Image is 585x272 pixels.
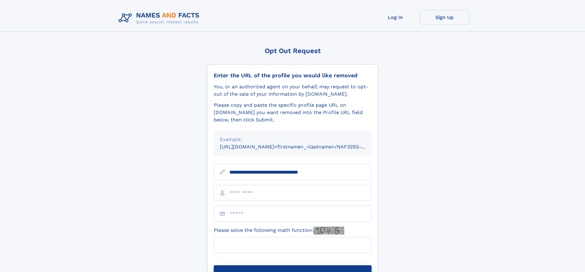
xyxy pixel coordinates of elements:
div: You, or an authorized agent on your behalf, may request to opt-out of the sale of your informatio... [214,83,372,98]
div: Enter the URL of the profile you would like removed [214,72,372,79]
img: Logo Names and Facts [116,10,205,26]
div: Example: [220,136,365,143]
a: Sign Up [420,10,469,25]
div: Please copy and paste the specific profile page URL on [DOMAIN_NAME] you want removed into the Pr... [214,102,372,124]
a: Log In [371,10,420,25]
div: Opt Out Request [207,47,378,55]
small: [URL][DOMAIN_NAME]<firstname>_<lastname>/NAF325G-xxxxxxxx [220,144,383,150]
label: Please solve the following math function: [214,227,344,235]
